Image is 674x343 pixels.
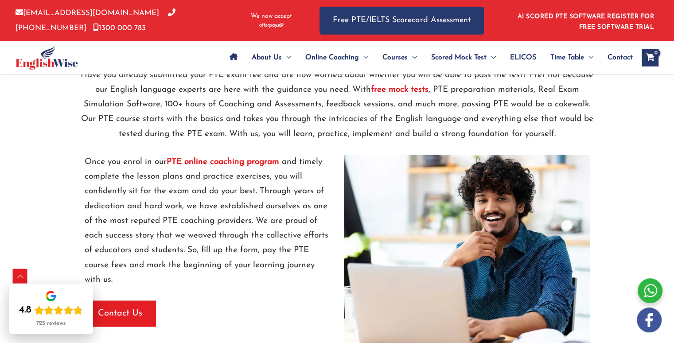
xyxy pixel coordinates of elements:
nav: Site Navigation: Main Menu [222,42,633,73]
img: white-facebook.png [637,308,662,332]
a: PTE online coaching program [167,158,282,166]
span: We now accept [251,12,292,21]
a: [PHONE_NUMBER] [16,9,175,31]
span: Courses [382,42,408,73]
span: Menu Toggle [282,42,291,73]
div: 4.8 [19,304,31,316]
a: View Shopping Cart, empty [642,49,658,66]
a: Contact [600,42,633,73]
a: ELICOS [503,42,543,73]
a: Scored Mock TestMenu Toggle [424,42,503,73]
p: Once you enrol in our and timely complete the lesson plans and practice exercises, you will confi... [85,155,331,287]
button: Contact Us [85,300,156,326]
span: Scored Mock Test [431,42,487,73]
a: [EMAIL_ADDRESS][DOMAIN_NAME] [16,9,159,17]
a: 1300 000 783 [93,24,146,32]
a: Online CoachingMenu Toggle [298,42,375,73]
span: ELICOS [510,42,536,73]
span: Menu Toggle [408,42,417,73]
a: CoursesMenu Toggle [375,42,424,73]
a: Free PTE/IELTS Scorecard Assessment [319,7,484,35]
span: Menu Toggle [584,42,593,73]
span: Online Coaching [305,42,359,73]
span: Time Table [550,42,584,73]
span: Menu Toggle [359,42,368,73]
span: Menu Toggle [487,42,496,73]
div: Rating: 4.8 out of 5 [19,304,83,316]
span: Contact Us [98,307,142,320]
a: About UsMenu Toggle [245,42,298,73]
a: AI SCORED PTE SOFTWARE REGISTER FOR FREE SOFTWARE TRIAL [518,13,655,31]
a: Time TableMenu Toggle [543,42,600,73]
aside: Header Widget 1 [512,6,658,35]
a: free mock tests [371,86,429,94]
span: Contact [608,42,633,73]
img: cropped-ew-logo [16,46,78,70]
span: About Us [252,42,282,73]
div: 725 reviews [36,320,66,327]
p: Have you already submitted your PTE exam fee and are now worried about whether you will be able t... [78,68,596,141]
img: Afterpay-Logo [259,23,284,28]
strong: PTE online coaching program [167,158,279,166]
